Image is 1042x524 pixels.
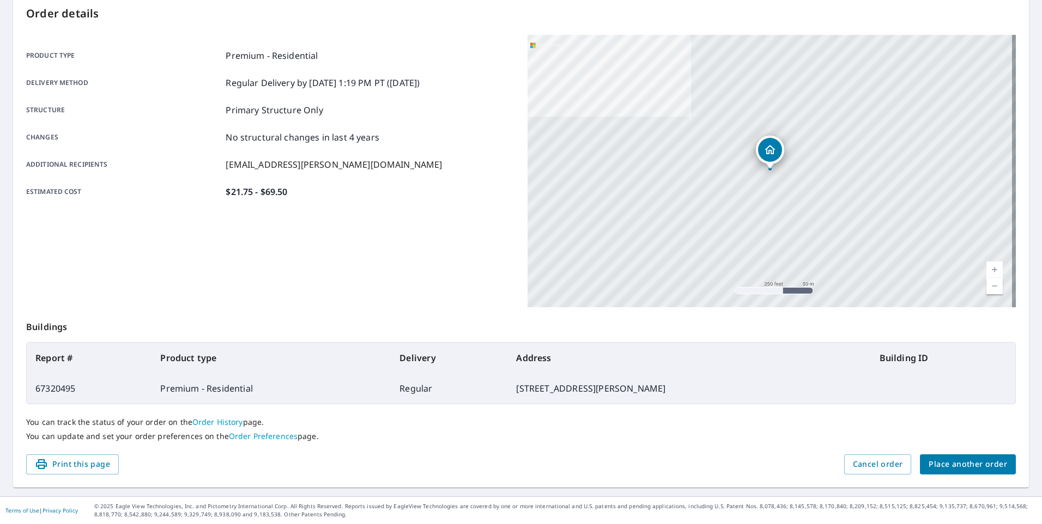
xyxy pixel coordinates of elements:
span: Cancel order [853,458,903,471]
p: No structural changes in last 4 years [226,131,379,144]
button: Print this page [26,454,119,474]
td: 67320495 [27,373,152,404]
td: Premium - Residential [152,373,391,404]
th: Address [507,343,870,373]
td: Regular [391,373,507,404]
a: Order History [192,417,243,427]
p: © 2025 Eagle View Technologies, Inc. and Pictometry International Corp. All Rights Reserved. Repo... [94,502,1037,519]
p: Regular Delivery by [DATE] 1:19 PM PT ([DATE]) [226,76,420,89]
p: [EMAIL_ADDRESS][PERSON_NAME][DOMAIN_NAME] [226,158,442,171]
p: | [5,507,78,514]
th: Building ID [871,343,1015,373]
p: Order details [26,5,1016,22]
p: Primary Structure Only [226,103,323,117]
p: Premium - Residential [226,49,318,62]
a: Privacy Policy [43,507,78,514]
th: Product type [152,343,391,373]
button: Cancel order [844,454,912,474]
p: Product type [26,49,221,62]
a: Terms of Use [5,507,39,514]
button: Place another order [920,454,1016,474]
p: Changes [26,131,221,144]
p: You can track the status of your order on the page. [26,417,1016,427]
div: Dropped pin, building 1, Residential property, 4 Chillura Ln Marlboro, NY 12542 [756,136,784,169]
p: $21.75 - $69.50 [226,185,287,198]
a: Current Level 17, Zoom In [986,261,1003,278]
td: [STREET_ADDRESS][PERSON_NAME] [507,373,870,404]
th: Report # [27,343,152,373]
p: Additional recipients [26,158,221,171]
a: Order Preferences [229,431,298,441]
th: Delivery [391,343,507,373]
p: Structure [26,103,221,117]
p: Estimated cost [26,185,221,198]
p: You can update and set your order preferences on the page. [26,431,1016,441]
p: Delivery method [26,76,221,89]
p: Buildings [26,307,1016,342]
a: Current Level 17, Zoom Out [986,278,1003,294]
span: Print this page [35,458,110,471]
span: Place another order [929,458,1007,471]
